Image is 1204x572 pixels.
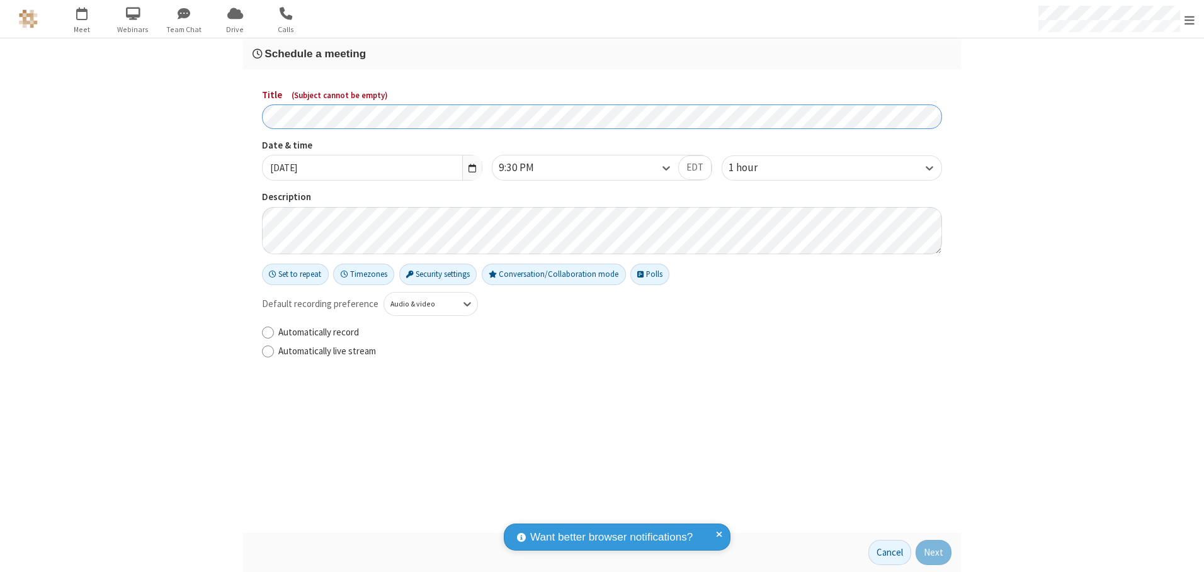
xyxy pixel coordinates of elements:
button: EDT [678,155,712,181]
span: Drive [212,24,259,35]
button: Next [916,540,951,565]
label: Description [262,190,942,205]
span: Meet [59,24,106,35]
label: Date & time [262,138,482,153]
button: Polls [630,264,669,285]
span: Default recording preference [262,297,378,311]
span: Team Chat [161,24,208,35]
div: Audio & video [390,298,450,310]
button: Cancel [868,540,911,565]
span: Schedule a meeting [264,47,366,60]
button: Timezones [333,264,394,285]
button: Conversation/Collaboration mode [482,264,626,285]
button: Set to repeat [262,264,329,285]
span: Webinars [110,24,157,35]
span: Calls [263,24,310,35]
label: Title [262,88,942,103]
label: Automatically live stream [278,344,942,359]
span: Want better browser notifications? [530,529,693,546]
label: Automatically record [278,325,942,340]
button: Security settings [399,264,477,285]
img: QA Selenium DO NOT DELETE OR CHANGE [19,9,38,28]
div: 1 hour [729,160,779,176]
span: ( Subject cannot be empty ) [292,90,388,101]
div: 9:30 PM [499,160,555,176]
